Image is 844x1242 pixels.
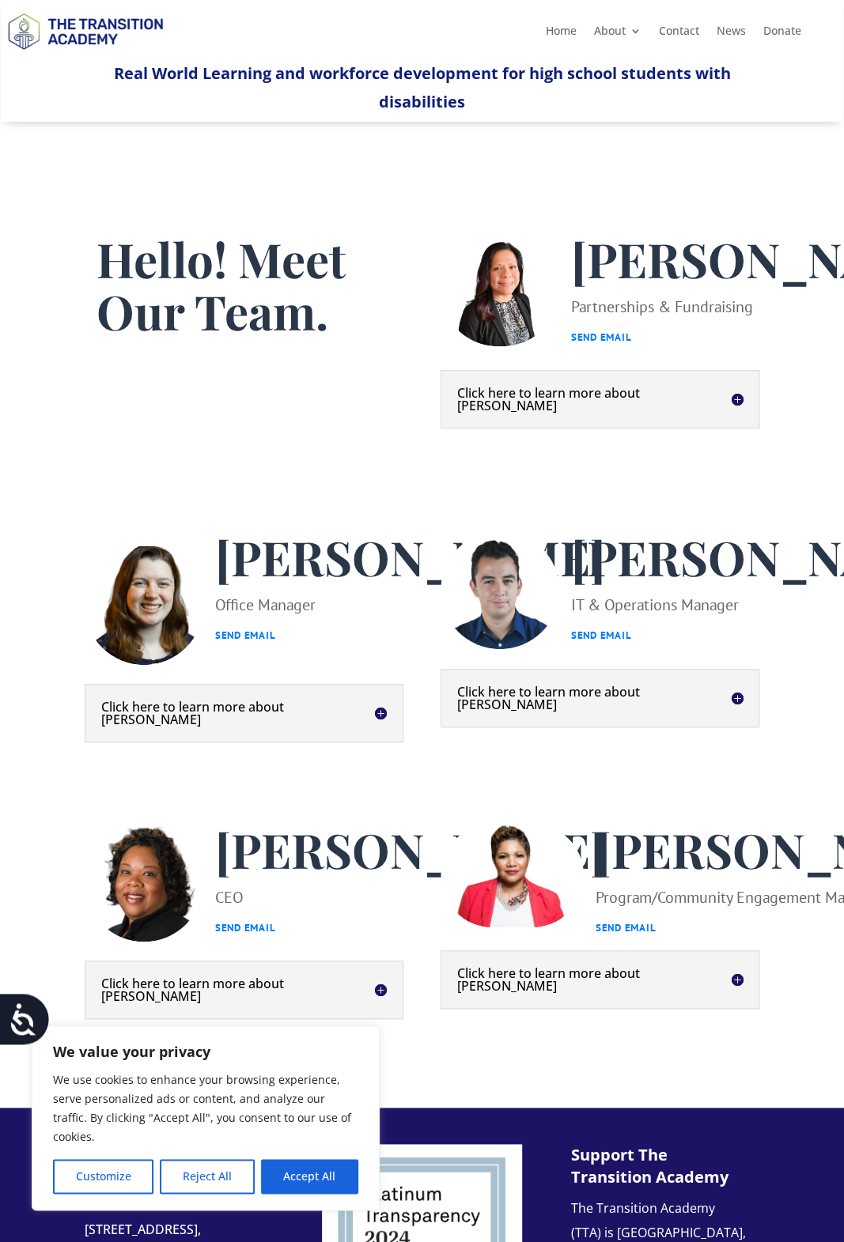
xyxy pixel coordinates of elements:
[1,47,169,62] a: Logo-Noticias
[85,530,203,665] img: Heather Jackson
[717,25,746,43] a: News
[457,967,743,992] h5: Click here to learn more about [PERSON_NAME]
[571,330,632,344] a: Send Email
[546,25,577,43] a: Home
[457,685,743,711] h5: Click here to learn more about [PERSON_NAME]
[571,629,632,642] a: Send Email
[215,591,605,650] p: Office Manager
[261,1159,358,1194] button: Accept All
[53,1070,358,1146] p: We use cookies to enhance your browsing experience, serve personalized ads or content, and analyz...
[594,25,642,43] a: About
[215,817,605,881] span: [PERSON_NAME]
[215,629,276,642] a: Send Email
[457,387,743,412] h5: Click here to learn more about [PERSON_NAME]
[101,977,387,1002] h5: Click here to learn more about [PERSON_NAME]
[85,1217,285,1241] div: [STREET_ADDRESS],
[114,62,731,112] span: Real World Learning and workforce development for high school students with disabilities
[571,296,753,317] span: Partnerships & Fundraising
[160,1159,254,1194] button: Reject All
[97,227,346,342] span: Hello! Meet Our Team.
[1,3,169,59] img: TTA Brand_TTA Primary Logo_Horizontal_Light BG
[215,883,605,942] div: CEO
[763,25,801,43] a: Donate
[53,1042,358,1061] p: We value your privacy
[101,700,387,726] h5: Click here to learn more about [PERSON_NAME]
[596,921,657,934] a: Send Email
[53,1159,153,1194] button: Customize
[215,525,605,588] span: [PERSON_NAME]
[571,1144,747,1196] h3: Support The Transition Academy
[215,921,276,934] a: Send Email
[659,25,699,43] a: Contact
